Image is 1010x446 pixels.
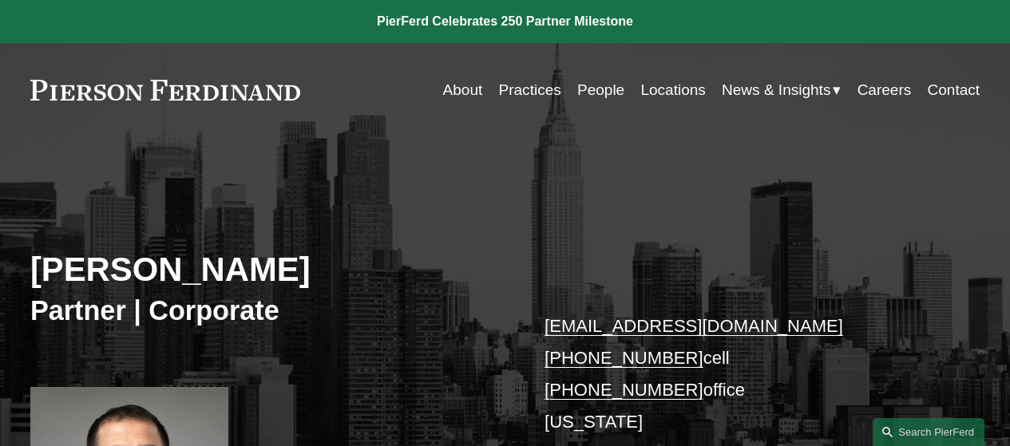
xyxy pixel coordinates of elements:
h3: Partner | Corporate [30,294,505,327]
a: Contact [928,75,980,105]
a: [EMAIL_ADDRESS][DOMAIN_NAME] [545,316,843,336]
a: People [577,75,624,105]
h2: [PERSON_NAME] [30,250,505,290]
a: [PHONE_NUMBER] [545,348,703,368]
span: News & Insights [722,77,830,104]
a: [PHONE_NUMBER] [545,380,703,400]
a: Search this site [873,418,984,446]
a: Careers [858,75,912,105]
a: Locations [640,75,705,105]
a: Practices [499,75,561,105]
a: About [443,75,483,105]
a: folder dropdown [722,75,841,105]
